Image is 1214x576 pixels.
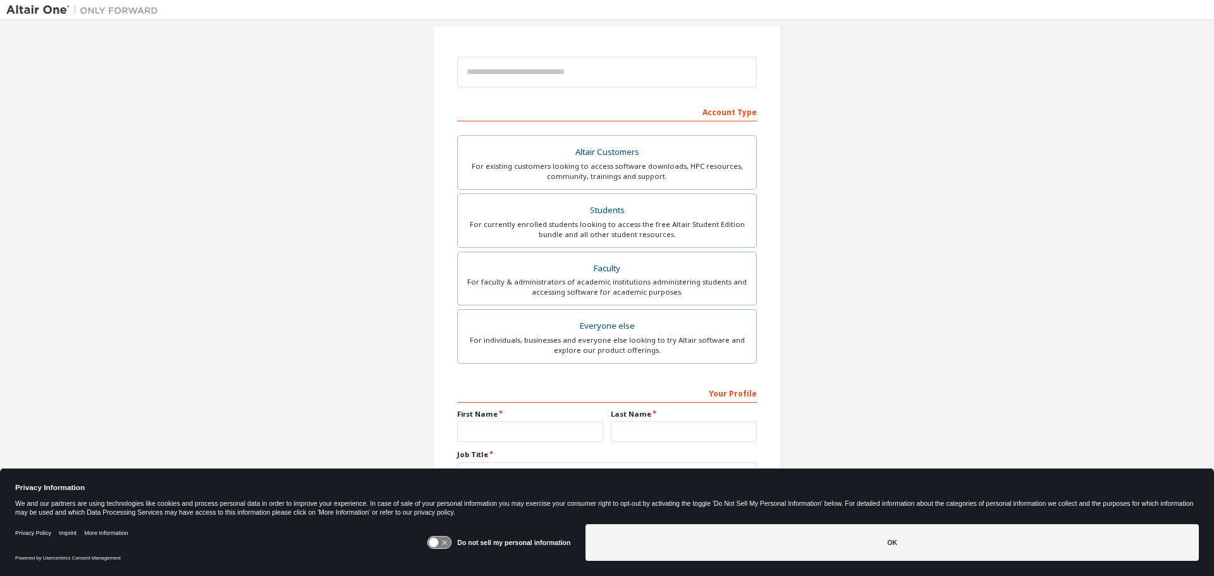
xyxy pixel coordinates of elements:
[457,409,603,419] label: First Name
[465,219,749,240] div: For currently enrolled students looking to access the free Altair Student Edition bundle and all ...
[611,409,757,419] label: Last Name
[465,260,749,278] div: Faculty
[465,335,749,355] div: For individuals, businesses and everyone else looking to try Altair software and explore our prod...
[465,277,749,297] div: For faculty & administrators of academic institutions administering students and accessing softwa...
[457,450,757,460] label: Job Title
[465,144,749,161] div: Altair Customers
[465,161,749,181] div: For existing customers looking to access software downloads, HPC resources, community, trainings ...
[465,202,749,219] div: Students
[457,383,757,403] div: Your Profile
[465,317,749,335] div: Everyone else
[457,101,757,121] div: Account Type
[6,4,164,16] img: Altair One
